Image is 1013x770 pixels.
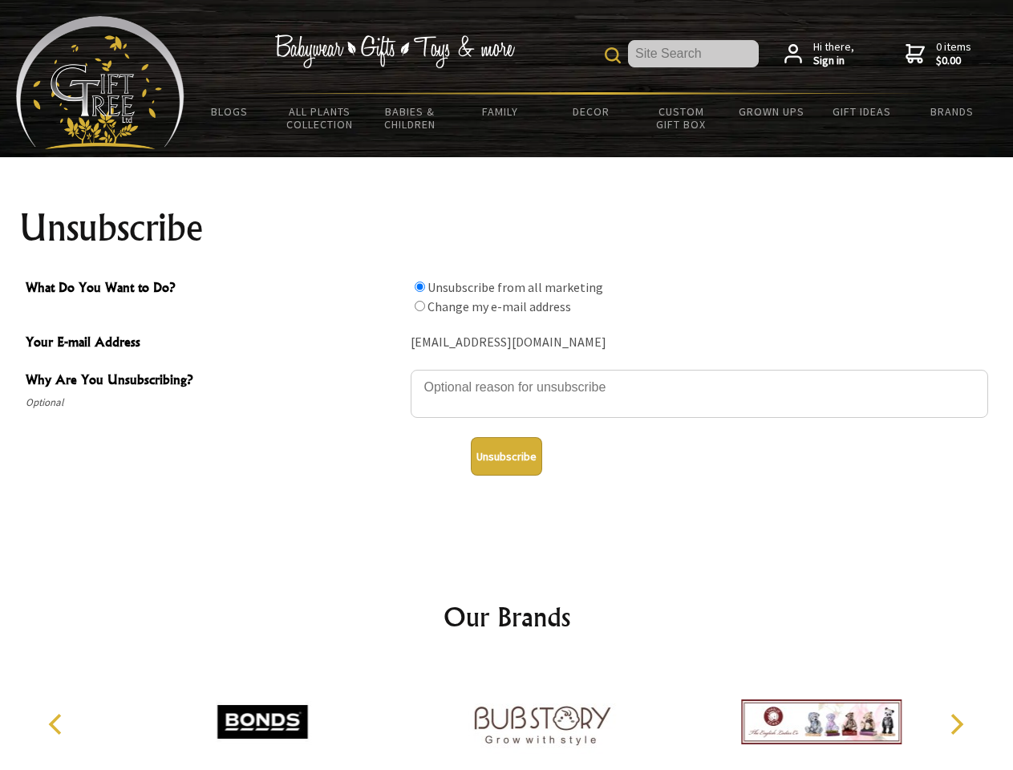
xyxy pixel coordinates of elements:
[365,95,456,141] a: Babies & Children
[907,95,998,128] a: Brands
[19,209,995,247] h1: Unsubscribe
[411,330,988,355] div: [EMAIL_ADDRESS][DOMAIN_NAME]
[938,707,974,742] button: Next
[26,393,403,412] span: Optional
[26,278,403,301] span: What Do You Want to Do?
[816,95,907,128] a: Gift Ideas
[936,39,971,68] span: 0 items
[636,95,727,141] a: Custom Gift Box
[456,95,546,128] a: Family
[32,598,982,636] h2: Our Brands
[16,16,184,149] img: Babyware - Gifts - Toys and more...
[427,279,603,295] label: Unsubscribe from all marketing
[545,95,636,128] a: Decor
[427,298,571,314] label: Change my e-mail address
[813,54,854,68] strong: Sign in
[275,95,366,141] a: All Plants Collection
[40,707,75,742] button: Previous
[26,370,403,393] span: Why Are You Unsubscribing?
[415,301,425,311] input: What Do You Want to Do?
[415,282,425,292] input: What Do You Want to Do?
[784,40,854,68] a: Hi there,Sign in
[26,332,403,355] span: Your E-mail Address
[936,54,971,68] strong: $0.00
[411,370,988,418] textarea: Why Are You Unsubscribing?
[906,40,971,68] a: 0 items$0.00
[726,95,816,128] a: Grown Ups
[628,40,759,67] input: Site Search
[274,34,515,68] img: Babywear - Gifts - Toys & more
[813,40,854,68] span: Hi there,
[471,437,542,476] button: Unsubscribe
[605,47,621,63] img: product search
[184,95,275,128] a: BLOGS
